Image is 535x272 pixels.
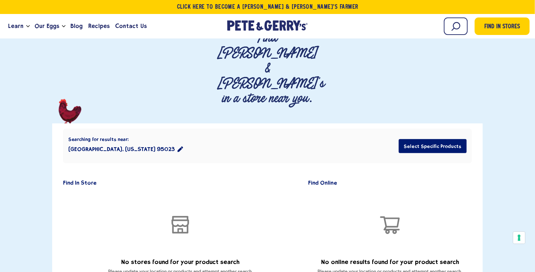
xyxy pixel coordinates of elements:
[485,22,520,32] span: Find in Stores
[68,17,85,36] a: Blog
[116,22,147,30] span: Contact Us
[475,17,530,35] a: Find in Stores
[26,25,30,28] button: Open the dropdown menu for Learn
[70,22,83,30] span: Blog
[217,30,318,106] p: Find [PERSON_NAME] & [PERSON_NAME]'s in a store near you.
[5,17,26,36] a: Learn
[113,17,150,36] a: Contact Us
[62,25,65,28] button: Open the dropdown menu for Our Eggs
[444,17,468,35] input: Search
[513,232,525,244] button: Your consent preferences for tracking technologies
[88,22,110,30] span: Recipes
[35,22,59,30] span: Our Eggs
[85,17,112,36] a: Recipes
[32,17,62,36] a: Our Eggs
[8,22,23,30] span: Learn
